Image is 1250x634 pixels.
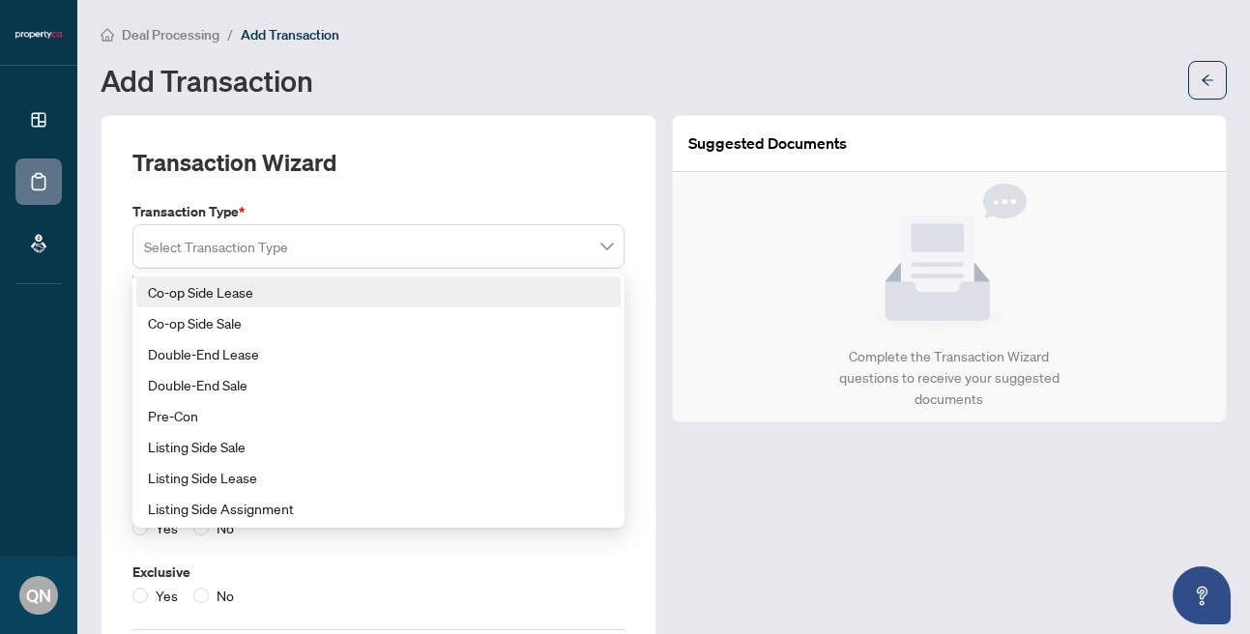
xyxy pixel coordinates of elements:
img: search_icon [145,353,157,364]
span: Deal Processing [122,26,219,43]
div: Complete the Transaction Wizard questions to receive your suggested documents [818,346,1080,410]
span: arrow-left [1201,73,1214,87]
h1: Add Transaction [101,65,313,96]
label: Property Address [132,404,625,425]
span: Yes [148,517,186,538]
label: Exclusive [132,562,625,583]
label: Direct/Indirect Interest [132,494,625,515]
button: Open asap [1173,566,1231,624]
label: MLS Number [132,314,625,335]
span: Add Transaction [241,26,339,43]
span: Yes [148,585,186,606]
span: No [209,585,242,606]
li: / [227,23,233,45]
h2: Transaction Wizard [132,147,336,178]
img: Null State Icon [872,184,1027,331]
span: Transaction Type is Required Field [132,274,308,288]
span: No [209,517,242,538]
img: logo [15,29,62,41]
article: Suggested Documents [688,131,847,156]
span: QN [26,582,51,609]
span: home [101,28,114,42]
label: Transaction Type [132,201,625,222]
img: search_icon [145,443,157,454]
